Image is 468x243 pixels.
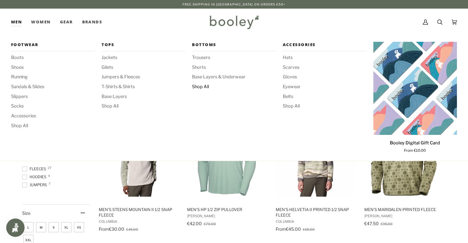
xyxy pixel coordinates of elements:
[36,222,46,232] span: Size: M
[102,93,185,100] span: Base Layers
[186,110,268,234] a: Men's HP 1/2 Zip Pullover
[61,222,71,232] span: Size: XL
[22,166,48,172] span: Fleeces
[276,207,355,218] span: Men's Helvetia II Printed 1/2 Snap Fleece
[404,148,426,154] span: From €10.00
[282,54,366,61] a: Hats
[6,218,25,237] iframe: Button to open loyalty program pop-up
[55,9,78,36] a: Gear
[390,140,440,147] p: Booley Digital Gift Card
[303,227,315,232] span: €65.00
[275,110,356,234] a: Men's Helvetia II Printed 1/2 Snap Fleece
[282,64,366,71] a: Scarves
[373,42,457,153] product-grid-item: Booley Digital Gift Card
[49,222,59,232] span: Size: S
[364,221,378,226] span: €47.50
[11,103,95,110] a: Socks
[192,42,276,51] a: Bottoms
[99,226,109,232] span: From
[276,219,355,224] span: Columbia
[82,19,102,25] span: Brands
[22,182,49,188] span: Jumpers
[22,210,30,216] span: Size
[102,42,185,48] span: Tops
[282,93,366,100] a: Belts
[192,64,276,71] a: Shorts
[373,42,457,135] a: Booley Digital Gift Card
[23,222,34,232] span: Size: L
[98,110,179,234] a: Men's Steens Mountain II 1/2 Snap Fleece
[364,207,444,212] span: Men's Maridalen Printed Fleece
[11,93,95,100] a: Slippers
[49,182,50,185] span: 7
[192,42,276,48] span: Bottoms
[11,9,26,36] a: Men
[187,214,267,218] span: [PERSON_NAME]
[373,42,457,135] product-grid-item-variant: €10.00
[11,113,95,120] a: Accessories
[187,207,267,212] span: Men's HP 1/2 Zip Pullover
[60,19,73,25] span: Gear
[11,74,95,80] a: Running
[11,54,95,61] a: Boots
[11,84,95,90] a: Sandals & Slides
[204,222,216,226] span: €70.00
[11,64,95,71] a: Shoes
[102,42,185,51] a: Tops
[11,42,95,48] span: Footwear
[11,9,26,36] div: Men Footwear Boots Shoes Running Sandals & Slides Slippers Socks Accessories Shop All Tops Jacket...
[192,84,276,90] a: Shop All
[380,222,392,226] span: €95.00
[99,219,178,224] span: Columbia
[102,74,185,80] a: Jumpers & Fleeces
[126,227,138,232] span: €45.00
[102,84,185,90] a: T-Shirts & Shirts
[373,137,457,154] a: Booley Digital Gift Card
[364,214,444,218] span: [PERSON_NAME]
[22,174,48,180] span: Hoodies
[31,19,50,25] span: Women
[74,222,84,232] span: Size: XS
[11,42,95,51] a: Footwear
[109,226,124,232] span: €30.00
[102,103,185,110] span: Shop All
[48,174,50,177] span: 4
[192,74,276,80] a: Base Layers & Underwear
[102,54,185,61] a: Jackets
[282,84,366,90] span: Eyewear
[286,226,301,232] span: €45.00
[26,9,55,36] a: Women
[192,54,276,61] a: Trousers
[102,64,185,71] a: Gilets
[282,74,366,80] a: Gloves
[182,2,286,7] p: Free Shipping in [GEOGRAPHIC_DATA] on Orders €50+
[77,9,107,36] a: Brands
[282,103,366,110] a: Shop All
[276,226,286,232] span: From
[11,123,95,129] a: Shop All
[48,166,51,169] span: 27
[207,13,261,31] img: Booley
